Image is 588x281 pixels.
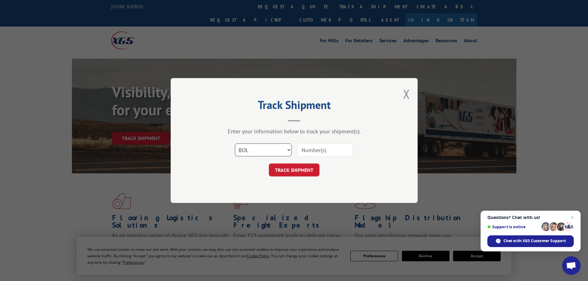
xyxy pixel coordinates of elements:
[296,143,353,156] input: Number(s)
[202,128,387,135] div: Enter your information below to track your shipment(s).
[202,101,387,112] h2: Track Shipment
[562,256,581,275] a: Open chat
[487,235,574,247] span: Chat with XGS Customer Support
[503,238,566,244] span: Chat with XGS Customer Support
[269,163,319,176] button: TRACK SHIPMENT
[487,225,539,229] span: Support is online
[487,215,574,220] span: Questions? Chat with us!
[403,86,410,102] button: Close modal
